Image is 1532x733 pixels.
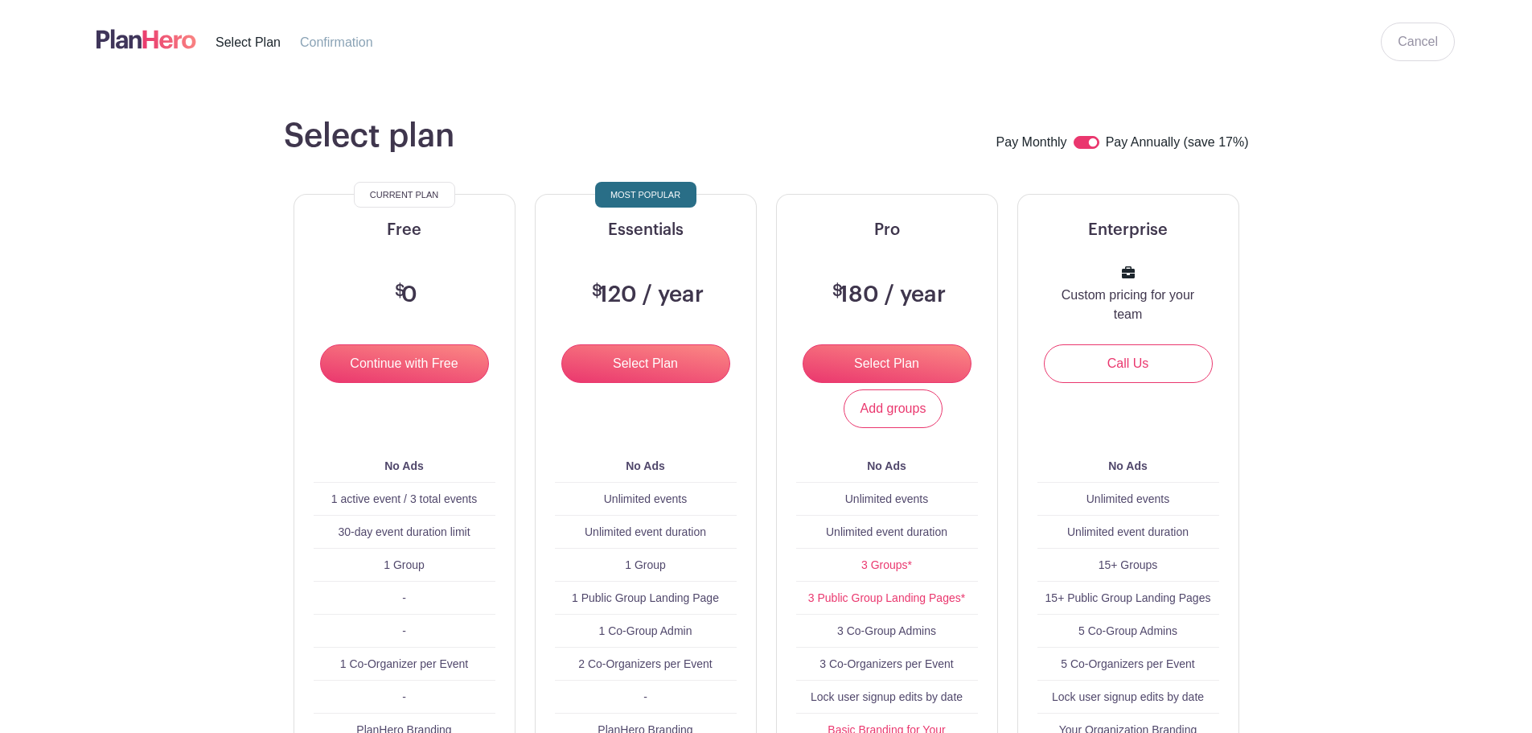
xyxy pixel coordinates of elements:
span: Most Popular [610,185,680,204]
h3: 120 / year [588,282,704,309]
h1: Select plan [284,117,454,155]
span: Unlimited events [604,492,688,505]
span: 1 Group [625,558,666,571]
span: - [402,690,406,703]
span: 1 Public Group Landing Page [572,591,719,604]
img: logo-507f7623f17ff9eddc593b1ce0a138ce2505c220e1c5a4e2b4648c50719b7d32.svg [97,26,196,52]
span: 2 Co-Organizers per Event [578,657,713,670]
span: 1 Group [384,558,425,571]
span: $ [395,283,405,299]
b: No Ads [626,459,664,472]
a: Cancel [1381,23,1455,61]
h5: Pro [796,220,978,240]
a: Call Us [1044,344,1213,383]
a: Add groups [844,389,943,428]
h5: Free [314,220,495,240]
label: Pay Monthly [996,133,1067,154]
span: $ [592,283,602,299]
span: 15+ Public Group Landing Pages [1045,591,1211,604]
span: 5 Co-Group Admins [1078,624,1177,637]
span: 1 Co-Group Admin [599,624,692,637]
span: 5 Co-Organizers per Event [1061,657,1195,670]
input: Continue with Free [320,344,489,383]
span: 1 Co-Organizer per Event [340,657,469,670]
h3: 0 [391,282,417,309]
span: - [643,690,647,703]
span: Select Plan [216,35,281,49]
label: Pay Annually (save 17%) [1106,133,1249,154]
span: Unlimited event duration [1067,525,1189,538]
input: Select Plan [561,344,730,383]
span: Lock user signup edits by date [1052,690,1204,703]
span: - [402,591,406,604]
h3: 180 / year [828,282,946,309]
a: 3 Groups* [861,558,912,571]
span: 3 Co-Organizers per Event [819,657,954,670]
b: No Ads [1108,459,1147,472]
span: Unlimited event duration [826,525,947,538]
span: Unlimited events [845,492,929,505]
input: Select Plan [803,344,971,383]
span: 15+ Groups [1099,558,1158,571]
span: $ [832,283,843,299]
b: No Ads [867,459,906,472]
b: No Ads [384,459,423,472]
span: Current Plan [370,185,438,204]
span: 1 active event / 3 total events [331,492,477,505]
span: Unlimited event duration [585,525,706,538]
span: Lock user signup edits by date [811,690,963,703]
span: Confirmation [300,35,373,49]
h5: Enterprise [1037,220,1219,240]
span: 3 Co-Group Admins [837,624,936,637]
p: Custom pricing for your team [1057,286,1200,324]
span: 30-day event duration limit [338,525,470,538]
span: - [402,624,406,637]
span: Unlimited events [1086,492,1170,505]
a: 3 Public Group Landing Pages* [808,591,965,604]
h5: Essentials [555,220,737,240]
